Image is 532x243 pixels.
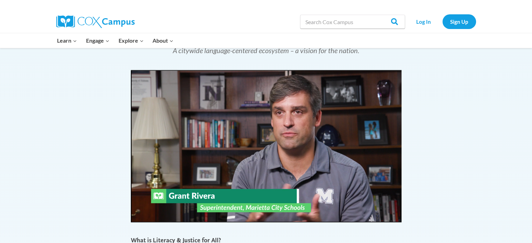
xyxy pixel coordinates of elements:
[148,33,178,48] button: Child menu of About
[81,33,114,48] button: Child menu of Engage
[300,15,405,29] input: Search Cox Campus
[409,14,476,29] nav: Secondary Navigation
[131,45,402,56] p: A citywide language-centered ecosystem – a vision for the nation.
[409,14,439,29] a: Log In
[53,33,82,48] button: Child menu of Learn
[131,70,402,222] div: Video Player
[114,33,148,48] button: Child menu of Explore
[53,33,178,48] nav: Primary Navigation
[56,15,135,28] img: Cox Campus
[442,14,476,29] a: Sign Up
